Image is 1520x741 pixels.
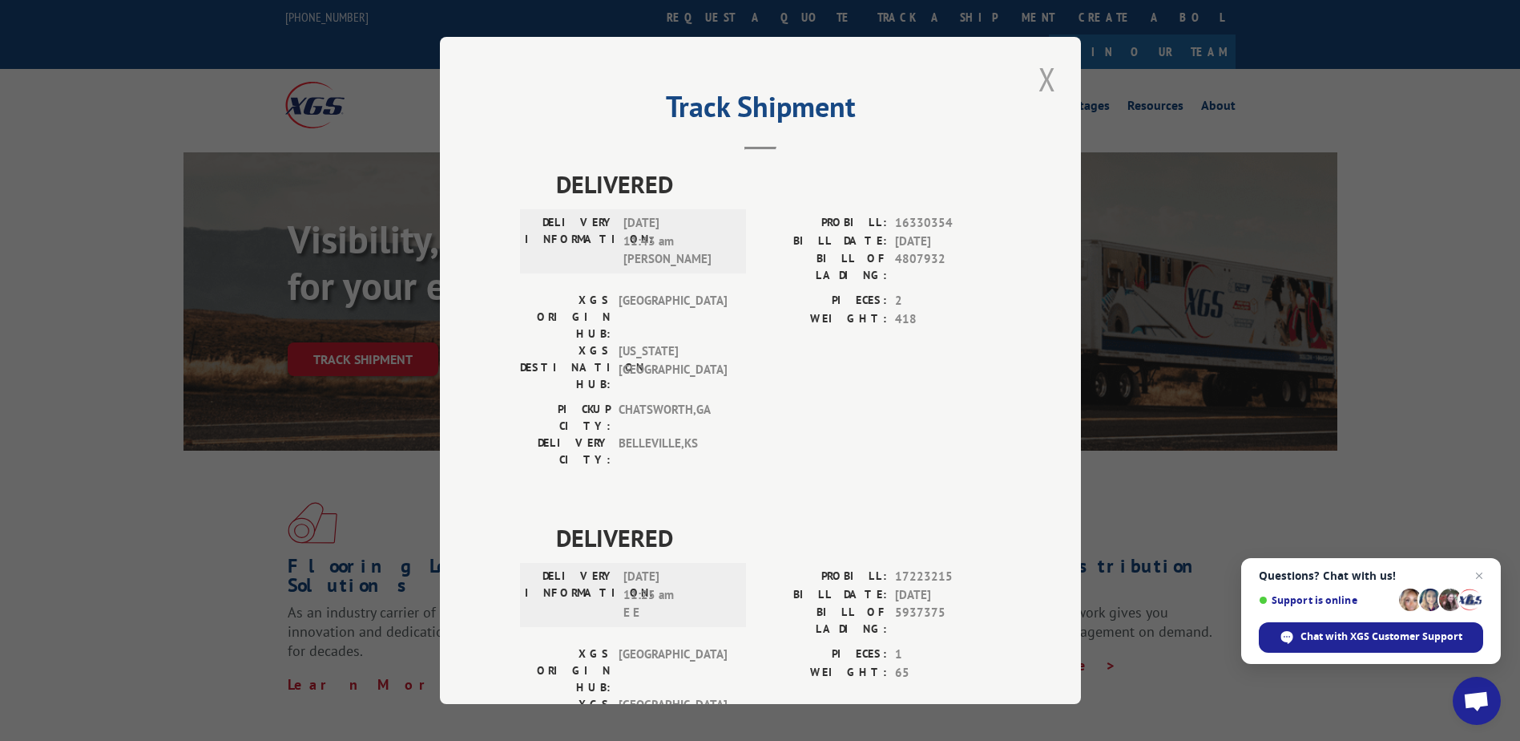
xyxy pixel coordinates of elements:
label: PIECES: [760,646,887,664]
label: XGS DESTINATION HUB: [520,342,611,393]
span: [GEOGRAPHIC_DATA] [619,646,727,696]
label: PICKUP CITY: [520,401,611,435]
span: BELLEVILLE , KS [619,435,727,468]
span: 5937375 [895,604,1001,638]
label: BILL DATE: [760,233,887,251]
span: [US_STATE][GEOGRAPHIC_DATA] [619,342,727,393]
label: BILL OF LADING: [760,604,887,638]
span: Questions? Chat with us! [1259,569,1483,582]
label: PROBILL: [760,568,887,586]
label: DELIVERY INFORMATION: [525,214,615,269]
label: DELIVERY CITY: [520,435,611,468]
button: Close modal [1034,57,1061,101]
span: 65 [895,664,1001,682]
a: Open chat [1453,677,1501,725]
span: 418 [895,310,1001,329]
span: [GEOGRAPHIC_DATA] [619,292,727,342]
span: [DATE] 11:43 am [PERSON_NAME] [623,214,732,269]
span: [DATE] 11:25 am E E [623,568,732,622]
label: DELIVERY INFORMATION: [525,568,615,622]
label: PROBILL: [760,214,887,233]
span: [DATE] [895,586,1001,605]
span: [DATE] [895,233,1001,251]
label: XGS ORIGIN HUB: [520,292,611,342]
span: Chat with XGS Customer Support [1300,630,1462,644]
label: PIECES: [760,292,887,310]
span: DELIVERED [556,166,1001,202]
span: 1 [895,646,1001,664]
label: XGS ORIGIN HUB: [520,646,611,696]
span: DELIVERED [556,520,1001,556]
span: Support is online [1259,594,1393,606]
h2: Track Shipment [520,95,1001,126]
label: WEIGHT: [760,664,887,682]
label: BILL DATE: [760,586,887,605]
span: 17223215 [895,568,1001,586]
span: 2 [895,292,1001,310]
span: 4807932 [895,250,1001,284]
span: Chat with XGS Customer Support [1259,622,1483,653]
span: CHATSWORTH , GA [619,401,727,435]
span: 16330354 [895,214,1001,233]
label: WEIGHT: [760,310,887,329]
label: BILL OF LADING: [760,250,887,284]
